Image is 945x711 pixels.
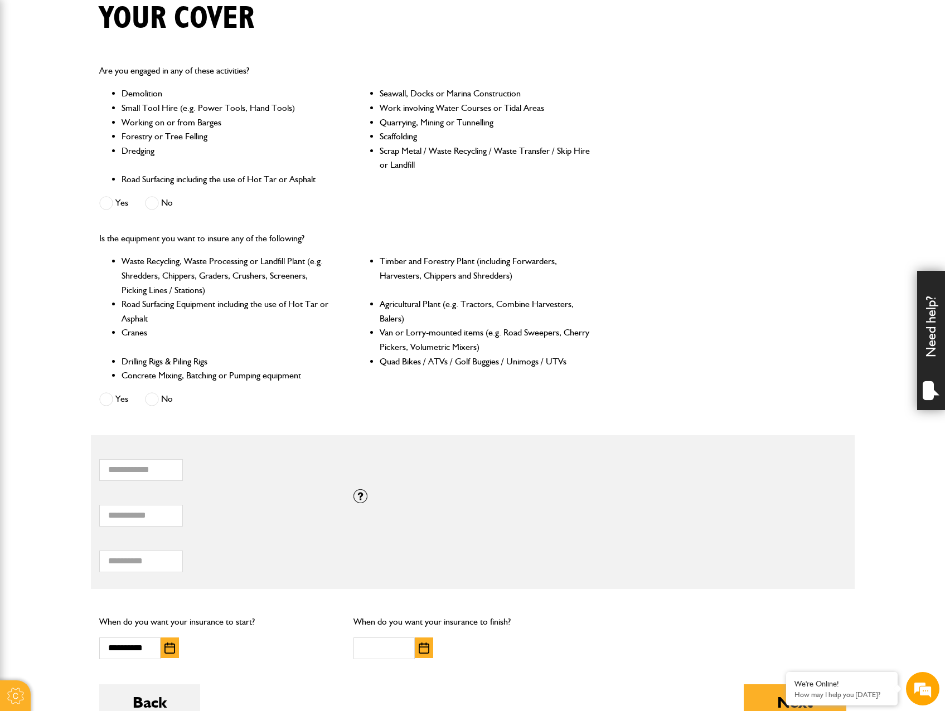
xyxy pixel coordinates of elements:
img: Choose date [164,642,175,654]
img: d_20077148190_company_1631870298795_20077148190 [19,62,47,77]
div: We're Online! [794,679,889,689]
li: Scaffolding [380,129,591,144]
li: Timber and Forestry Plant (including Forwarders, Harvesters, Chippers and Shredders) [380,254,591,297]
li: Concrete Mixing, Batching or Pumping equipment [122,368,333,383]
input: Enter your email address [14,136,203,160]
label: Yes [99,392,128,406]
li: Small Tool Hire (e.g. Power Tools, Hand Tools) [122,101,333,115]
label: No [145,392,173,406]
p: When do you want your insurance to finish? [353,615,592,629]
li: Forestry or Tree Felling [122,129,333,144]
p: When do you want your insurance to start? [99,615,337,629]
label: Yes [99,196,128,210]
p: Is the equipment you want to insure any of the following? [99,231,592,246]
li: Road Surfacing Equipment including the use of Hot Tar or Asphalt [122,297,333,325]
li: Agricultural Plant (e.g. Tractors, Combine Harvesters, Balers) [380,297,591,325]
li: Road Surfacing including the use of Hot Tar or Asphalt [122,172,333,187]
li: Van or Lorry-mounted items (e.g. Road Sweepers, Cherry Pickers, Volumetric Mixers) [380,325,591,354]
li: Drilling Rigs & Piling Rigs [122,354,333,369]
em: Start Chat [152,343,202,358]
p: How may I help you today? [794,690,889,699]
input: Enter your phone number [14,169,203,193]
li: Cranes [122,325,333,354]
li: Seawall, Docks or Marina Construction [380,86,591,101]
p: Are you engaged in any of these activities? [99,64,592,78]
div: Need help? [917,271,945,410]
div: Minimize live chat window [183,6,210,32]
li: Demolition [122,86,333,101]
li: Quarrying, Mining or Tunnelling [380,115,591,130]
img: Choose date [419,642,429,654]
li: Scrap Metal / Waste Recycling / Waste Transfer / Skip Hire or Landfill [380,144,591,172]
li: Waste Recycling, Waste Processing or Landfill Plant (e.g. Shredders, Chippers, Graders, Crushers,... [122,254,333,297]
li: Work involving Water Courses or Tidal Areas [380,101,591,115]
li: Working on or from Barges [122,115,333,130]
li: Quad Bikes / ATVs / Golf Buggies / Unimogs / UTVs [380,354,591,369]
label: No [145,196,173,210]
input: Enter your last name [14,103,203,128]
div: Chat with us now [58,62,187,77]
li: Dredging [122,144,333,172]
textarea: Type your message and hit 'Enter' [14,202,203,334]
